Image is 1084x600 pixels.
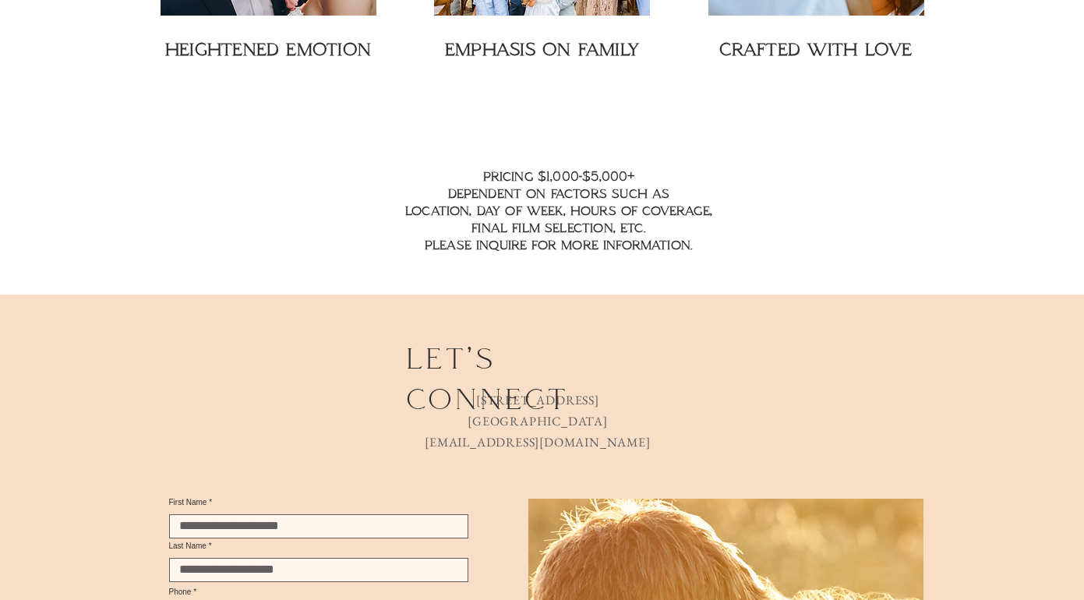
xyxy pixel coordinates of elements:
[405,169,712,252] span: pricing $1,000-$5,000+ dependent on factors such as location, day of week, hours of coverage, fin...
[719,38,912,60] span: crafted with love
[169,542,468,550] label: Last Name
[445,38,638,60] span: emphasis on family
[425,434,650,450] a: [EMAIL_ADDRESS][DOMAIN_NAME]
[406,341,569,417] span: let's connect
[169,499,468,506] label: First Name
[165,38,371,60] span: heightened emotion
[169,588,468,596] label: Phone
[468,413,608,429] span: [GEOGRAPHIC_DATA]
